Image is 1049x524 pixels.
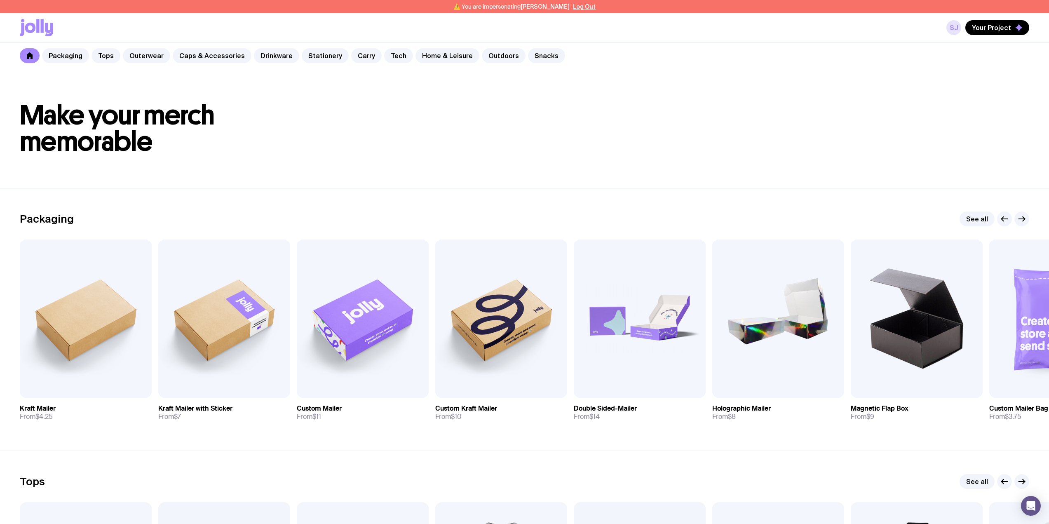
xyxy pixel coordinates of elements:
a: Outdoors [482,48,526,63]
h3: Custom Mailer Bag [989,404,1048,413]
a: Stationery [302,48,349,63]
span: From [435,413,462,421]
h3: Kraft Mailer with Sticker [158,404,232,413]
a: Snacks [528,48,565,63]
h3: Kraft Mailer [20,404,56,413]
span: Make your merch memorable [20,99,215,158]
h2: Packaging [20,213,74,225]
span: ⚠️ You are impersonating [453,3,570,10]
a: Tech [384,48,413,63]
a: Packaging [42,48,89,63]
span: Your Project [972,23,1011,32]
span: $7 [174,412,181,421]
a: See all [960,474,995,489]
a: Carry [351,48,382,63]
span: $4.25 [35,412,53,421]
span: From [20,413,53,421]
a: Kraft MailerFrom$4.25 [20,398,152,428]
span: From [158,413,181,421]
div: Open Intercom Messenger [1021,496,1041,516]
a: Custom Kraft MailerFrom$10 [435,398,567,428]
span: $3.75 [1005,412,1021,421]
a: Magnetic Flap BoxFrom$9 [851,398,983,428]
span: $8 [728,412,736,421]
h3: Holographic Mailer [712,404,771,413]
button: Log Out [573,3,596,10]
span: [PERSON_NAME] [521,3,570,10]
a: Drinkware [254,48,299,63]
h3: Custom Kraft Mailer [435,404,497,413]
span: From [297,413,321,421]
a: Home & Leisure [415,48,479,63]
a: Outerwear [123,48,170,63]
a: SJ [946,20,961,35]
a: Tops [92,48,120,63]
span: $11 [312,412,321,421]
span: $10 [451,412,462,421]
a: Holographic MailerFrom$8 [712,398,844,428]
h3: Custom Mailer [297,404,342,413]
h2: Tops [20,475,45,488]
a: Caps & Accessories [173,48,251,63]
button: Your Project [965,20,1029,35]
a: See all [960,211,995,226]
a: Kraft Mailer with StickerFrom$7 [158,398,290,428]
a: Double Sided-MailerFrom$14 [574,398,706,428]
span: From [989,413,1021,421]
a: Custom MailerFrom$11 [297,398,429,428]
span: From [574,413,600,421]
span: $14 [589,412,600,421]
span: From [851,413,874,421]
h3: Double Sided-Mailer [574,404,637,413]
span: $9 [866,412,874,421]
h3: Magnetic Flap Box [851,404,908,413]
span: From [712,413,736,421]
